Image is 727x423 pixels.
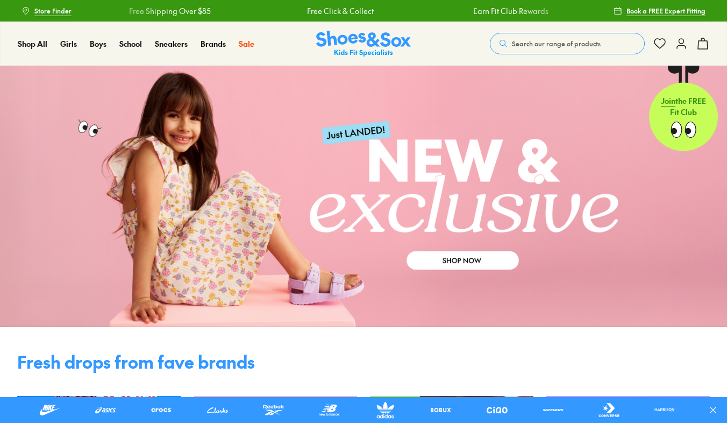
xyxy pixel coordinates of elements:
[18,38,47,50] a: Shop All
[60,38,77,50] a: Girls
[239,38,254,50] a: Sale
[316,31,411,57] a: Shoes & Sox
[661,95,675,106] span: Join
[303,5,369,17] a: Free Click & Collect
[469,5,544,17] a: Earn Fit Club Rewards
[614,1,705,20] a: Book a FREE Expert Fitting
[649,87,718,126] p: the FREE Fit Club
[124,5,206,17] a: Free Shipping Over $85
[34,6,72,16] span: Store Finder
[649,65,718,151] a: Jointhe FREE Fit Club
[626,6,705,16] span: Book a FREE Expert Fitting
[119,38,142,50] a: School
[90,38,106,50] a: Boys
[490,33,645,54] button: Search our range of products
[201,38,226,50] a: Brands
[512,39,601,48] span: Search our range of products
[316,31,411,57] img: SNS_Logo_Responsive.svg
[155,38,188,50] a: Sneakers
[22,1,72,20] a: Store Finder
